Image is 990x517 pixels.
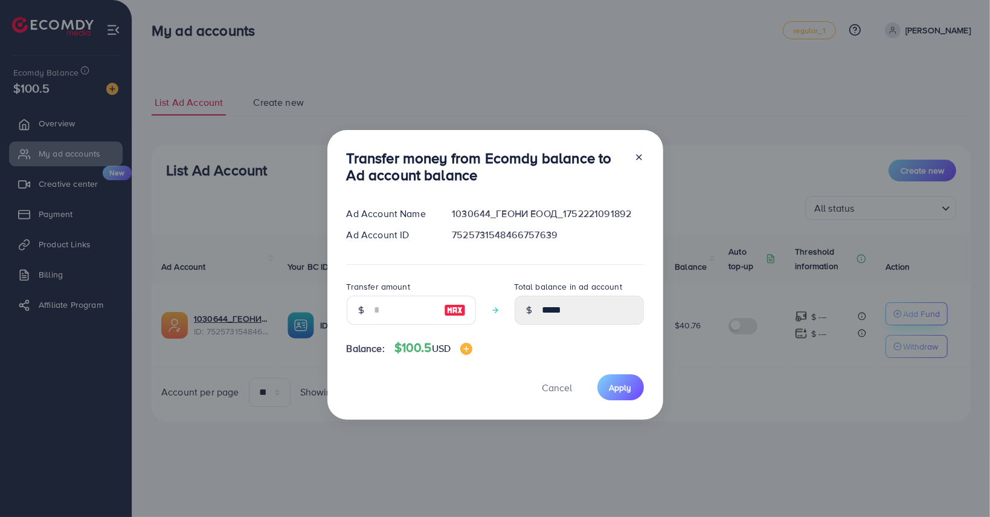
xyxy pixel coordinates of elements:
[597,374,644,400] button: Apply
[442,207,653,221] div: 1030644_ГЕОНИ ЕООД_1752221091892
[609,382,632,394] span: Apply
[394,340,472,356] h4: $100.5
[432,342,451,355] span: USD
[337,207,443,221] div: Ad Account Name
[442,228,653,242] div: 7525731548466757639
[542,381,573,394] span: Cancel
[460,343,472,355] img: image
[347,149,625,184] h3: Transfer money from Ecomdy balance to Ad account balance
[337,228,443,242] div: Ad Account ID
[347,342,385,356] span: Balance:
[347,281,410,293] label: Transfer amount
[515,281,622,293] label: Total balance in ad account
[939,463,981,508] iframe: Chat
[527,374,588,400] button: Cancel
[444,303,466,317] img: image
